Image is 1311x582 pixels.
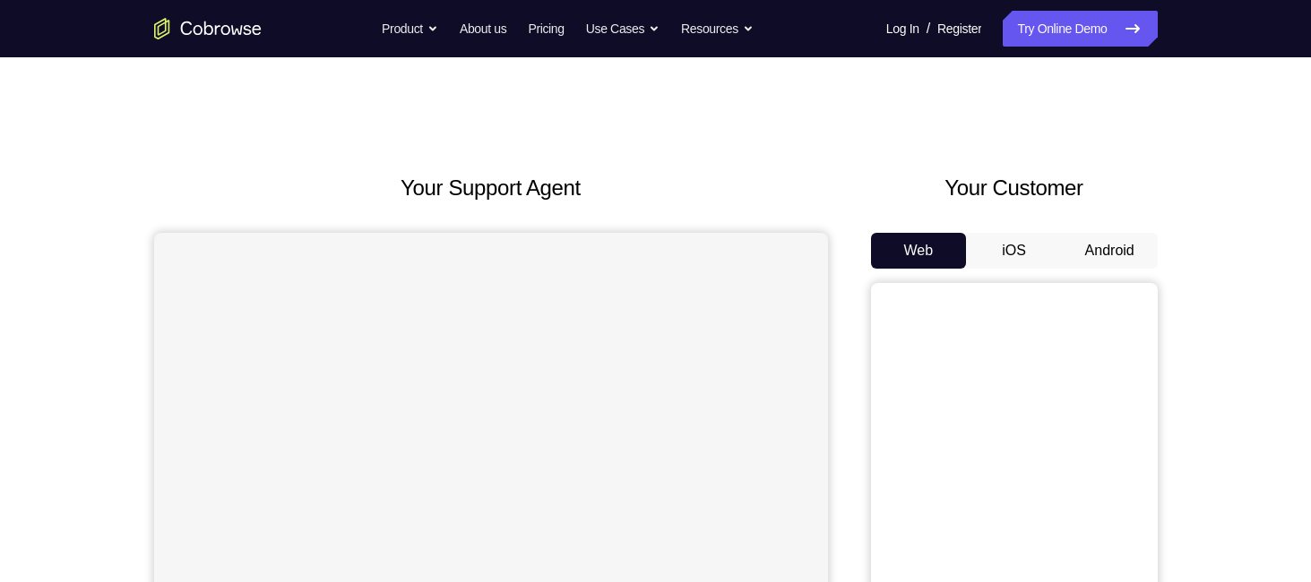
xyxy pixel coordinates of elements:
h2: Your Customer [871,172,1158,204]
button: Product [382,11,438,47]
a: Go to the home page [154,18,262,39]
a: Log In [886,11,919,47]
h2: Your Support Agent [154,172,828,204]
button: Use Cases [586,11,660,47]
a: Register [937,11,981,47]
button: Web [871,233,967,269]
a: Try Online Demo [1003,11,1157,47]
a: Pricing [528,11,564,47]
button: Android [1062,233,1158,269]
span: / [927,18,930,39]
button: iOS [966,233,1062,269]
button: Resources [681,11,754,47]
a: About us [460,11,506,47]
